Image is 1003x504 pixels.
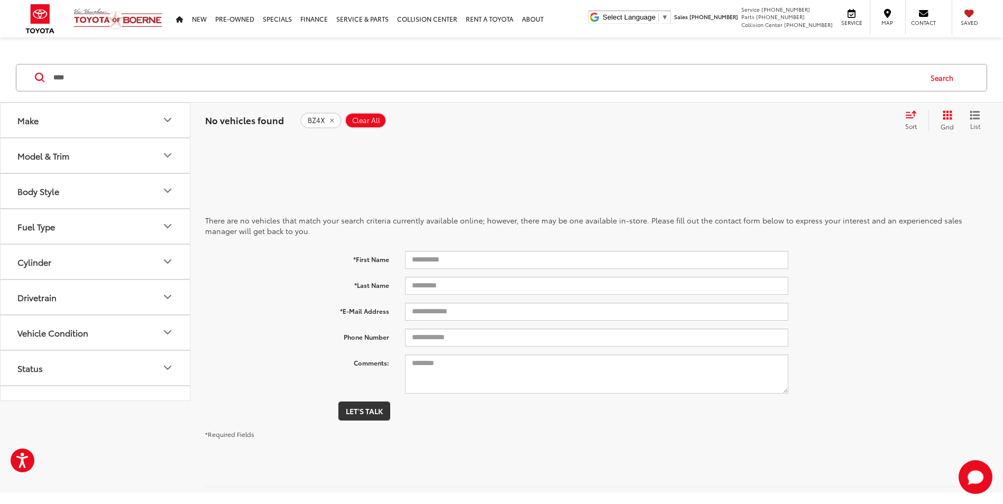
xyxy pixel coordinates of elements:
[1,209,191,244] button: Fuel TypeFuel Type
[658,13,659,21] span: ​
[161,255,174,268] div: Cylinder
[756,13,805,21] span: [PHONE_NUMBER]
[603,13,668,21] a: Select Language​
[161,149,174,162] div: Model & Trim
[205,114,284,126] span: No vehicles found
[1,103,191,137] button: MakeMake
[784,21,833,29] span: [PHONE_NUMBER]
[661,13,668,21] span: ▼
[352,116,380,125] span: Clear All
[17,328,88,338] div: Vehicle Condition
[205,215,988,236] p: There are no vehicles that match your search criteria currently available online; however, there ...
[603,13,656,21] span: Select Language
[674,13,688,21] span: Sales
[161,397,174,409] div: Body Type
[921,64,969,91] button: Search
[52,65,921,90] input: Search by Make, Model, or Keyword
[1,280,191,314] button: DrivetrainDrivetrain
[911,19,936,26] span: Contact
[876,19,899,26] span: Map
[941,122,954,131] span: Grid
[1,386,191,421] button: Body TypeBody Type
[197,354,397,368] label: Comments:
[962,110,988,131] button: List View
[689,13,738,21] span: [PHONE_NUMBER]
[840,19,863,26] span: Service
[197,251,397,264] label: *First Name
[761,5,810,13] span: [PHONE_NUMBER]
[17,221,55,231] div: Fuel Type
[197,329,397,342] label: Phone Number
[1,245,191,279] button: CylinderCylinder
[161,220,174,232] div: Fuel Type
[17,115,39,125] div: Make
[17,257,51,267] div: Cylinder
[197,277,397,290] label: *Last Name
[345,113,387,128] button: Clear All
[741,13,754,21] span: Parts
[905,122,917,130] span: Sort
[1,138,191,173] button: Model & TrimModel & Trim
[1,315,191,350] button: Vehicle ConditionVehicle Condition
[1,174,191,208] button: Body StyleBody Style
[741,21,783,29] span: Collision Center
[161,291,174,303] div: Drivetrain
[970,122,980,130] span: List
[741,5,760,13] span: Service
[161,114,174,126] div: Make
[205,430,254,438] small: *Required Fields
[161,361,174,374] div: Status
[17,186,59,196] div: Body Style
[928,110,962,131] button: Grid View
[17,398,58,408] div: Body Type
[308,116,325,125] span: BZ4X
[338,402,390,421] button: Let's Talk
[958,19,981,26] span: Saved
[73,8,163,30] img: Vic Vaughan Toyota of Boerne
[161,326,174,339] div: Vehicle Condition
[1,351,191,385] button: StatusStatus
[959,460,992,494] button: Toggle Chat Window
[959,460,992,494] svg: Start Chat
[197,303,397,316] label: *E-Mail Address
[161,184,174,197] div: Body Style
[17,292,57,302] div: Drivetrain
[17,151,69,161] div: Model & Trim
[300,113,342,128] button: remove BZ4X
[17,363,43,373] div: Status
[900,110,928,131] button: Select sort value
